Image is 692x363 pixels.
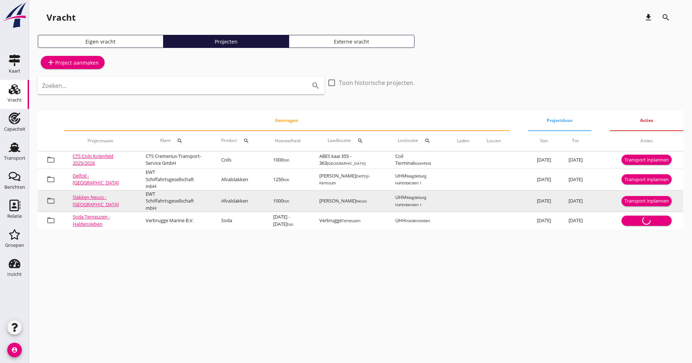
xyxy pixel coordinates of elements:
[387,151,448,169] td: Coil Terminal
[137,151,213,169] td: CTS Cremerius-Transport-Service GmbH
[7,343,22,357] i: account_circle
[387,131,448,151] th: Loslocatie
[213,151,264,169] td: Coils
[42,80,300,91] input: Zoeken...
[528,212,560,229] td: [DATE]
[73,194,119,208] a: Slakken Neuss - [GEOGRAPHIC_DATA]
[560,169,591,191] td: [DATE]
[342,218,360,223] small: Terneuzen
[46,58,55,67] i: add
[287,222,293,227] small: ton
[8,98,22,102] div: Vracht
[624,197,669,205] div: Transport inplannen
[610,110,683,131] th: Acties
[311,190,386,212] td: [PERSON_NAME]
[622,174,672,184] button: Transport inplannen
[622,155,672,165] button: Transport inplannen
[7,214,22,219] div: Relatie
[357,138,363,144] i: search
[283,158,289,163] small: ton
[7,272,22,277] div: Inzicht
[4,127,25,131] div: Capaciteit
[356,199,367,204] small: Neuss
[528,169,560,191] td: [DATE]
[610,131,683,151] th: Acties
[273,213,293,227] span: [DATE] - [DATE]
[4,156,25,160] div: Transport
[425,138,430,144] i: search
[624,176,669,183] div: Transport inplannen
[46,216,55,225] i: folder_open
[163,35,289,48] a: Projecten
[448,131,478,151] th: Laden
[528,190,560,212] td: [DATE]
[311,169,386,191] td: [PERSON_NAME]
[5,243,24,248] div: Groepen
[339,79,414,86] label: Toon historische projecten.
[41,56,105,69] a: Project aanmaken
[243,138,249,144] i: search
[560,190,591,212] td: [DATE]
[273,197,289,204] span: 1000
[283,177,289,182] small: ton
[311,212,386,229] td: Verbrugge
[311,131,386,151] th: Laadlocatie
[137,212,213,229] td: Verbrugge Marine B.V.
[311,151,386,169] td: ABES kaai 355 - 363
[213,169,264,191] td: Afvalslakken
[560,151,591,169] td: [DATE]
[73,172,119,186] a: Delfzijl - [GEOGRAPHIC_DATA]
[273,176,289,183] span: 1250
[213,190,264,212] td: Afvalslakken
[1,2,28,29] img: logo-small.a267ee39.svg
[137,190,213,212] td: EWT Schiffahrtsgesellschaft mbH
[4,185,25,189] div: Berichten
[387,212,448,229] td: UHH
[167,38,286,45] div: Projecten
[528,110,591,131] th: Projectduur
[38,35,163,48] a: Eigen vracht
[560,212,591,229] td: [DATE]
[387,190,448,212] td: UHM
[387,169,448,191] td: UHM
[213,131,264,151] th: Product
[46,175,55,184] i: folder_open
[41,38,160,45] div: Eigen vracht
[46,155,55,164] i: folder_open
[273,156,289,163] span: 1000
[46,12,76,23] div: Vracht
[644,13,653,22] i: download
[9,69,20,73] div: Kaart
[213,212,264,229] td: Soda
[64,131,137,151] th: Projectnaam
[624,156,669,164] div: Transport inplannen
[311,81,320,90] i: search
[327,161,365,166] small: [GEOGRAPHIC_DATA]
[73,153,113,167] a: CTS Coils Kolenfeld 2025/2026
[64,110,510,131] th: Aanvragen
[406,218,430,223] small: Haldensleben
[661,13,670,22] i: search
[177,138,183,144] i: search
[528,151,560,169] td: [DATE]
[73,213,110,227] a: Soda Terneuzen - Haldensleben
[395,174,426,186] small: Magdeburg Hafenbecken 1
[560,131,591,151] th: Tot
[395,195,426,207] small: Magdeburg Hafenbecken 1
[478,131,510,151] th: Lossen
[414,161,431,166] small: Kolenfeld
[528,131,560,151] th: Van
[137,169,213,191] td: EWT Schiffahrtsgesellschaft mbH
[46,196,55,205] i: folder_open
[264,131,311,151] th: Hoeveelheid
[283,199,289,204] small: ton
[622,196,672,206] button: Transport inplannen
[292,38,411,45] div: Externe vracht
[289,35,414,48] a: Externe vracht
[137,131,213,151] th: Klant
[46,58,99,67] div: Project aanmaken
